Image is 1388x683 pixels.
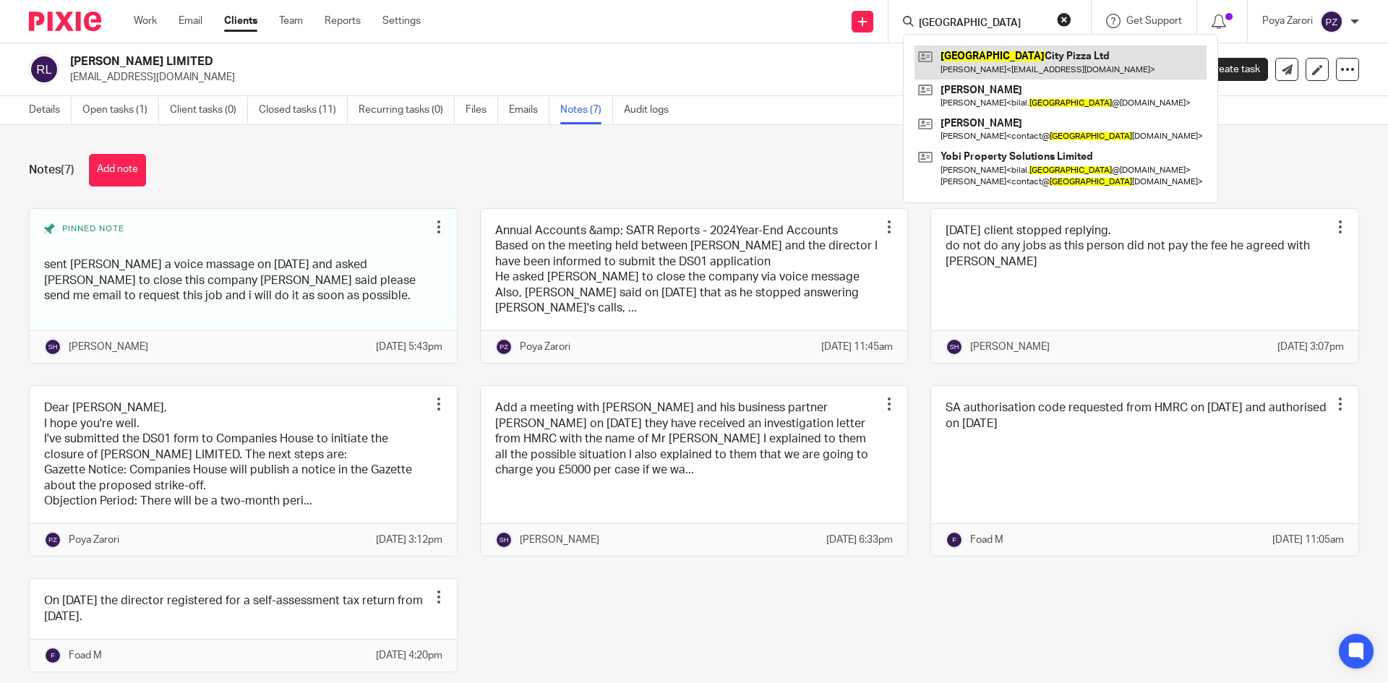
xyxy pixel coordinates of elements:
a: Recurring tasks (0) [359,96,455,124]
p: [DATE] 11:45am [821,340,893,354]
a: Create task [1184,58,1268,81]
p: [DATE] 6:33pm [826,533,893,547]
p: [EMAIL_ADDRESS][DOMAIN_NAME] [70,70,1162,85]
button: Clear [1057,12,1071,27]
a: Email [179,14,202,28]
p: [PERSON_NAME] [970,340,1050,354]
span: (7) [61,164,74,176]
p: [DATE] 11:05am [1272,533,1344,547]
p: [PERSON_NAME] [69,340,148,354]
img: svg%3E [44,647,61,664]
a: Details [29,96,72,124]
h2: [PERSON_NAME] LIMITED [70,54,944,69]
img: Pixie [29,12,101,31]
button: Add note [89,154,146,186]
p: [DATE] 5:43pm [376,340,442,354]
span: Get Support [1126,16,1182,26]
a: Work [134,14,157,28]
a: Clients [224,14,257,28]
p: [DATE] 3:12pm [376,533,442,547]
img: svg%3E [29,54,59,85]
a: Audit logs [624,96,680,124]
img: svg%3E [1320,10,1343,33]
img: svg%3E [495,338,513,356]
img: svg%3E [44,338,61,356]
img: svg%3E [44,531,61,549]
a: Closed tasks (11) [259,96,348,124]
p: Poya Zarori [69,533,119,547]
h1: Notes [29,163,74,178]
p: Poya Zarori [520,340,570,354]
div: Pinned note [44,223,428,247]
img: svg%3E [495,531,513,549]
input: Search [917,17,1048,30]
img: svg%3E [946,338,963,356]
img: svg%3E [946,531,963,549]
p: Foad M [69,648,102,663]
p: Poya Zarori [1262,14,1313,28]
a: Files [466,96,498,124]
a: Team [279,14,303,28]
a: Open tasks (1) [82,96,159,124]
a: Settings [382,14,421,28]
a: Reports [325,14,361,28]
p: Foad M [970,533,1003,547]
p: [PERSON_NAME] [520,533,599,547]
a: Client tasks (0) [170,96,248,124]
p: [DATE] 3:07pm [1277,340,1344,354]
p: [DATE] 4:20pm [376,648,442,663]
a: Emails [509,96,549,124]
a: Notes (7) [560,96,613,124]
